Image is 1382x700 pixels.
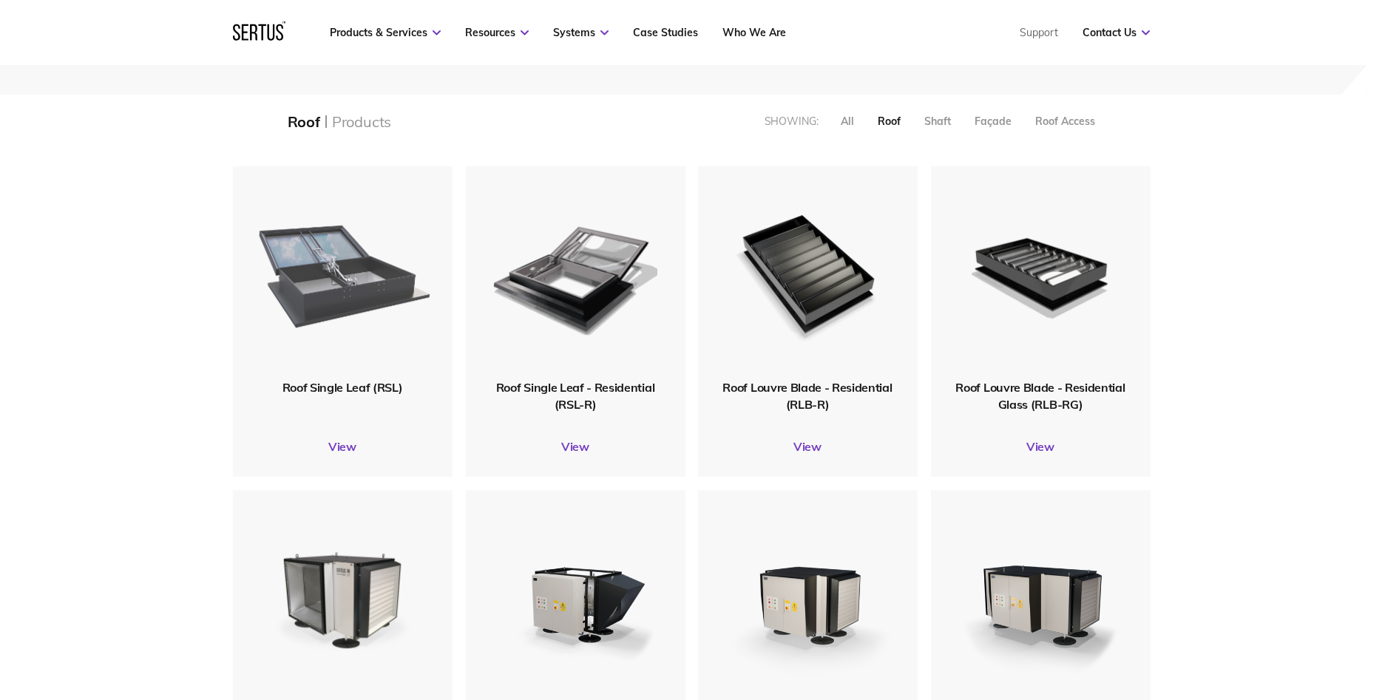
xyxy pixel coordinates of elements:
[496,380,654,411] span: Roof Single Leaf - Residential (RSL-R)
[282,380,403,395] span: Roof Single Leaf (RSL)
[288,112,320,131] div: Roof
[698,439,918,454] a: View
[722,380,892,411] span: Roof Louvre Blade - Residential (RLB-R)
[633,26,698,39] a: Case Studies
[466,439,685,454] a: View
[233,439,453,454] a: View
[955,380,1125,411] span: Roof Louvre Blade - Residential Glass (RLB-RG)
[722,26,786,39] a: Who We Are
[1035,115,1095,128] div: Roof Access
[332,112,391,131] div: Products
[975,115,1012,128] div: Façade
[841,115,854,128] div: All
[465,26,529,39] a: Resources
[878,115,901,128] div: Roof
[931,439,1151,454] a: View
[1083,26,1150,39] a: Contact Us
[1116,529,1382,700] iframe: Chat Widget
[330,26,441,39] a: Products & Services
[553,26,609,39] a: Systems
[765,115,819,128] div: Showing:
[1020,26,1058,39] a: Support
[924,115,951,128] div: Shaft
